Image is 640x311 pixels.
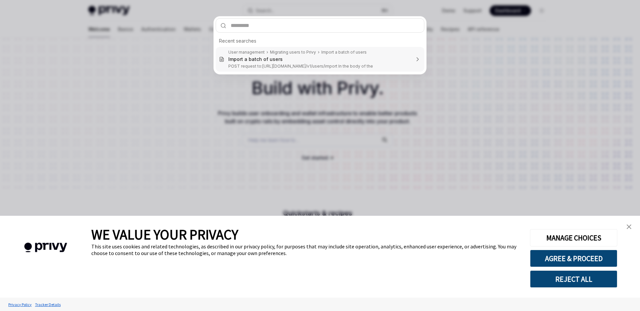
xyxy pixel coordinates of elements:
button: MANAGE CHOICES [530,229,617,246]
a: Tracker Details [33,299,62,310]
p: POST request to: /v1/users/import In the body of the [228,64,410,69]
b: [URL][DOMAIN_NAME] [262,64,306,69]
div: This site uses cookies and related technologies, as described in our privacy policy, for purposes... [91,243,520,256]
img: company logo [10,233,81,262]
div: Migrating users to Privy [270,50,316,55]
a: Privacy Policy [7,299,33,310]
img: close banner [627,224,631,229]
div: Import a batch of users [321,50,367,55]
button: REJECT ALL [530,270,617,288]
span: WE VALUE YOUR PRIVACY [91,226,238,243]
button: AGREE & PROCEED [530,250,617,267]
div: Import a batch of users [228,56,283,62]
a: close banner [622,220,636,233]
div: User management [228,50,265,55]
span: Recent searches [219,38,256,44]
